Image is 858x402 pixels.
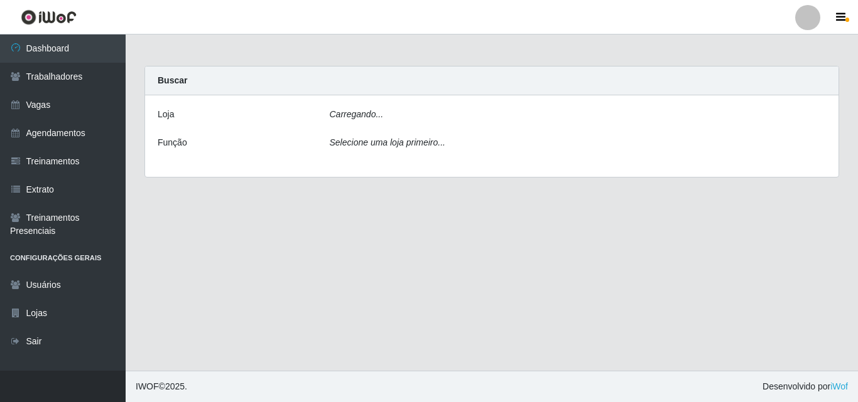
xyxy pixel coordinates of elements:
[158,75,187,85] strong: Buscar
[830,381,848,391] a: iWof
[136,381,159,391] span: IWOF
[330,109,384,119] i: Carregando...
[158,136,187,149] label: Função
[21,9,77,25] img: CoreUI Logo
[330,137,445,147] i: Selecione uma loja primeiro...
[136,380,187,393] span: © 2025 .
[158,108,174,121] label: Loja
[763,380,848,393] span: Desenvolvido por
